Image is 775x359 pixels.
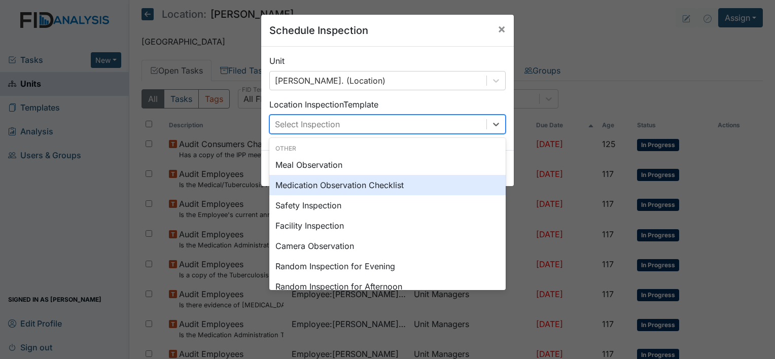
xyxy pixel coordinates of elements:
[489,15,514,43] button: Close
[269,23,368,38] h5: Schedule Inspection
[269,55,285,67] label: Unit
[498,21,506,36] span: ×
[275,75,385,87] div: [PERSON_NAME]. (Location)
[269,195,506,216] div: Safety Inspection
[269,216,506,236] div: Facility Inspection
[269,98,378,111] label: Location Inspection Template
[275,118,340,130] div: Select Inspection
[269,175,506,195] div: Medication Observation Checklist
[269,276,506,297] div: Random Inspection for Afternoon
[269,144,506,153] div: Other
[269,236,506,256] div: Camera Observation
[269,155,506,175] div: Meal Observation
[269,256,506,276] div: Random Inspection for Evening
